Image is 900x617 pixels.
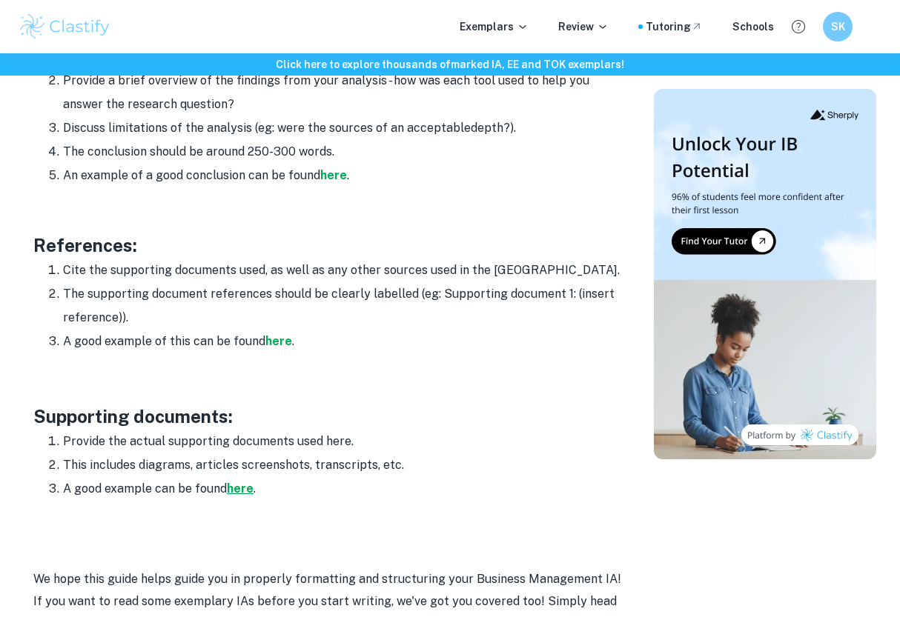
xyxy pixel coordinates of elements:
h6: SK [830,19,847,35]
a: here [227,481,254,496]
span: depth?). [471,121,516,135]
p: Exemplars [460,19,529,35]
li: This includes diagrams, articles screenshots, transcripts, etc. [63,453,626,477]
a: Tutoring [646,19,703,35]
li: A good example of this can be found . [63,330,626,353]
span: The conclusion should be around 250-300 words. [63,144,334,159]
img: Thumbnail [654,89,876,459]
h3: References: [33,232,626,259]
span: An example of a good conclusion can be found [63,168,320,182]
a: here [265,334,292,348]
button: Help and Feedback [786,14,811,39]
p: Review [558,19,609,35]
li: A good example can be found . [63,477,626,501]
li: Provide the actual supporting documents used here. [63,430,626,453]
img: Clastify logo [18,12,112,41]
button: SK [823,12,853,41]
span: . [347,168,349,182]
li: Discuss limitations of the analysis (eg: were the sources of an acceptable [63,116,626,140]
li: Provide a brief overview of the findings from your analysis - how was each tool used to help you ... [63,69,626,116]
a: here [320,168,347,182]
h6: Click here to explore thousands of marked IA, EE and TOK exemplars ! [3,56,897,73]
li: The supporting document references should be clearly labelled (eg: Supporting document 1: (insert... [63,282,626,330]
a: Schools [732,19,774,35]
li: Cite the supporting documents used, as well as any other sources used in the [GEOGRAPHIC_DATA]. [63,259,626,282]
h3: Supporting documents: [33,403,626,430]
